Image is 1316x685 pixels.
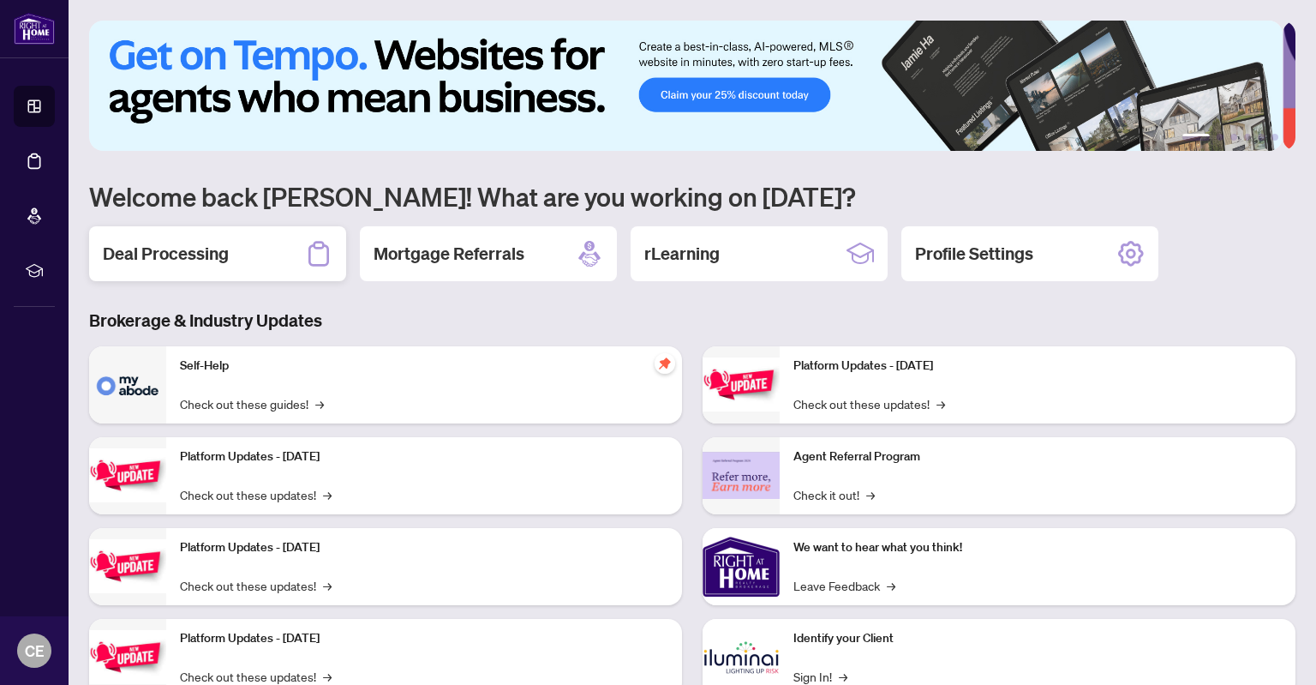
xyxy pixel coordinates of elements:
p: Platform Updates - [DATE] [180,629,668,648]
a: Check it out!→ [793,485,875,504]
a: Check out these updates!→ [180,576,332,595]
h2: rLearning [644,242,720,266]
p: We want to hear what you think! [793,538,1282,557]
button: 1 [1182,134,1210,141]
button: 2 [1217,134,1223,141]
button: 5 [1258,134,1265,141]
span: CE [25,639,45,663]
p: Platform Updates - [DATE] [180,538,668,557]
img: Slide 0 [89,21,1283,151]
span: → [866,485,875,504]
img: logo [14,13,55,45]
img: We want to hear what you think! [703,528,780,605]
img: Agent Referral Program [703,452,780,499]
p: Platform Updates - [DATE] [793,357,1282,376]
a: Check out these updates!→ [793,394,945,413]
h1: Welcome back [PERSON_NAME]! What are you working on [DATE]? [89,180,1295,213]
a: Leave Feedback→ [793,576,895,595]
span: → [315,394,324,413]
span: → [323,485,332,504]
h3: Brokerage & Industry Updates [89,309,1295,333]
button: 4 [1244,134,1251,141]
button: 3 [1230,134,1237,141]
img: Platform Updates - July 21, 2025 [89,539,166,593]
span: → [936,394,945,413]
img: Self-Help [89,346,166,424]
img: Platform Updates - June 23, 2025 [703,358,780,412]
span: pushpin [655,353,675,374]
p: Self-Help [180,357,668,376]
span: → [323,576,332,595]
h2: Mortgage Referrals [374,242,524,266]
span: → [887,576,895,595]
p: Identify your Client [793,629,1282,648]
h2: Profile Settings [915,242,1033,266]
p: Agent Referral Program [793,448,1282,466]
h2: Deal Processing [103,242,229,266]
img: Platform Updates - September 16, 2025 [89,448,166,502]
img: Platform Updates - July 8, 2025 [89,630,166,684]
a: Check out these updates!→ [180,485,332,504]
button: 6 [1271,134,1278,141]
p: Platform Updates - [DATE] [180,448,668,466]
a: Check out these guides!→ [180,394,324,413]
button: Open asap [1247,625,1299,676]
